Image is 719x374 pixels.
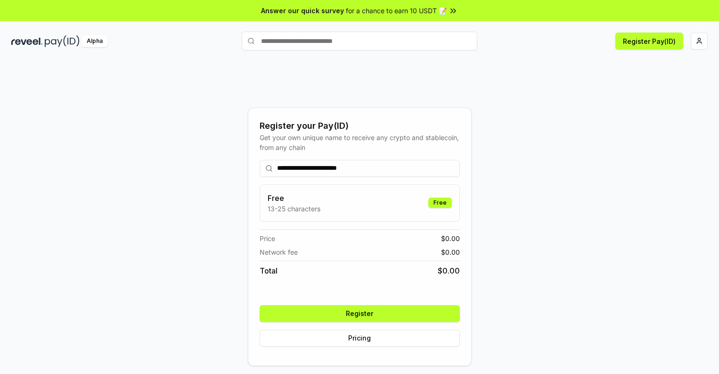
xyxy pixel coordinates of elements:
[268,204,320,214] p: 13-25 characters
[428,198,452,208] div: Free
[268,192,320,204] h3: Free
[11,35,43,47] img: reveel_dark
[615,33,683,50] button: Register Pay(ID)
[441,233,460,243] span: $ 0.00
[441,247,460,257] span: $ 0.00
[260,265,278,276] span: Total
[261,6,344,16] span: Answer our quick survey
[260,233,275,243] span: Price
[260,330,460,347] button: Pricing
[45,35,80,47] img: pay_id
[438,265,460,276] span: $ 0.00
[346,6,447,16] span: for a chance to earn 10 USDT 📝
[260,119,460,133] div: Register your Pay(ID)
[260,305,460,322] button: Register
[260,133,460,152] div: Get your own unique name to receive any crypto and stablecoin, from any chain
[82,35,108,47] div: Alpha
[260,247,298,257] span: Network fee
